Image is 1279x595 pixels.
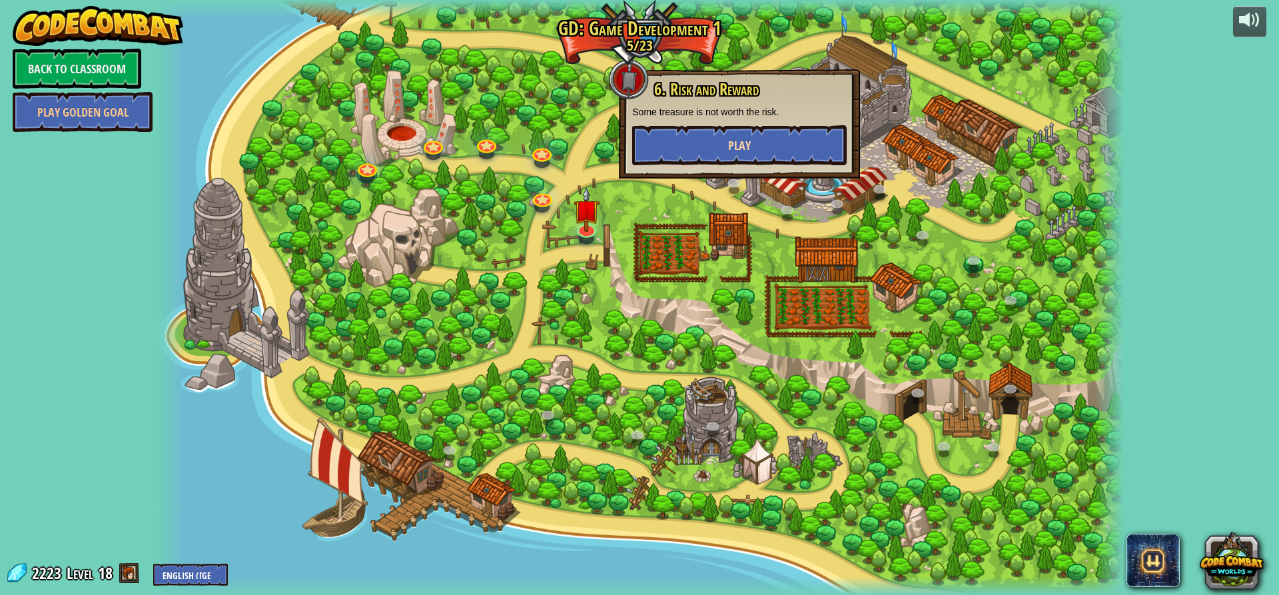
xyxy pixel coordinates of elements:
span: 2223 [32,562,65,584]
a: Play Golden Goal [13,92,153,132]
span: 18 [98,562,113,584]
span: 6. Risk and Reward [654,78,759,101]
img: CodeCombat - Learn how to code by playing a game [13,6,183,46]
img: level-banner-unstarted.png [574,187,600,232]
p: Some treasure is not worth the risk. [632,105,847,119]
span: Level [67,562,93,584]
button: Play [632,125,847,165]
button: Adjust volume [1233,6,1266,37]
a: Back to Classroom [13,49,141,89]
span: Play [728,137,751,154]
